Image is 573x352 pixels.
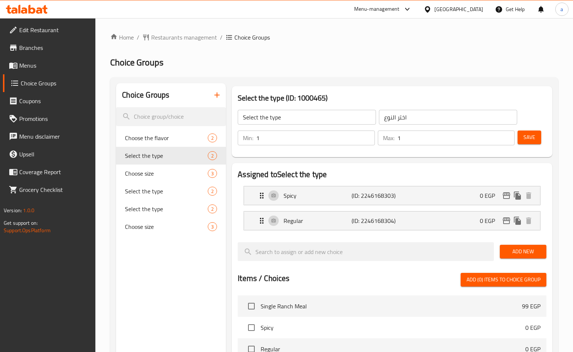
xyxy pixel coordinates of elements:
[261,302,522,311] span: Single Ranch Meal
[116,147,226,165] div: Select the type2
[354,5,400,14] div: Menu-management
[23,206,34,215] span: 1.0.0
[19,43,90,52] span: Branches
[110,33,558,42] nav: breadcrumb
[208,223,217,230] span: 3
[480,216,501,225] p: 0 EGP
[116,165,226,182] div: Choose size3
[208,135,217,142] span: 2
[261,323,525,332] span: Spicy
[244,186,540,205] div: Expand
[238,183,546,208] li: Expand
[500,245,546,258] button: Add New
[3,39,96,57] a: Branches
[19,167,90,176] span: Coverage Report
[238,273,289,284] h2: Items / Choices
[467,275,540,284] span: Add (0) items to choice group
[19,97,90,105] span: Coupons
[3,21,96,39] a: Edit Restaurant
[284,191,352,200] p: Spicy
[19,132,90,141] span: Menu disclaimer
[151,33,217,42] span: Restaurants management
[244,211,540,230] div: Expand
[208,151,217,160] div: Choices
[383,133,394,142] p: Max:
[19,150,90,159] span: Upsell
[125,204,208,213] span: Select the type
[3,74,96,92] a: Choice Groups
[208,152,217,159] span: 2
[238,169,546,180] h2: Assigned to Select the type
[4,218,38,228] span: Get support on:
[352,191,397,200] p: (ID: 2246168303)
[125,169,208,178] span: Choose size
[284,216,352,225] p: Regular
[525,323,540,332] p: 0 EGP
[208,206,217,213] span: 2
[125,222,208,231] span: Choose size
[3,128,96,145] a: Menu disclaimer
[523,215,534,226] button: delete
[125,133,208,142] span: Choose the flavor
[238,92,546,104] h3: Select the type (ID: 1000465)
[208,187,217,196] div: Choices
[4,206,22,215] span: Version:
[122,89,169,101] h2: Choice Groups
[19,114,90,123] span: Promotions
[208,204,217,213] div: Choices
[3,163,96,181] a: Coverage Report
[560,5,563,13] span: a
[238,242,494,261] input: search
[244,298,259,314] span: Select choice
[125,187,208,196] span: Select the type
[518,131,541,144] button: Save
[19,185,90,194] span: Grocery Checklist
[243,133,253,142] p: Min:
[116,182,226,200] div: Select the type2
[3,145,96,163] a: Upsell
[461,273,546,287] button: Add (0) items to choice group
[208,133,217,142] div: Choices
[3,181,96,199] a: Grocery Checklist
[137,33,139,42] li: /
[352,216,397,225] p: (ID: 2246168304)
[512,190,523,201] button: duplicate
[480,191,501,200] p: 0 EGP
[522,302,540,311] p: 99 EGP
[110,33,134,42] a: Home
[110,54,163,71] span: Choice Groups
[21,79,90,88] span: Choice Groups
[501,190,512,201] button: edit
[220,33,223,42] li: /
[116,129,226,147] div: Choose the flavor2
[208,188,217,195] span: 2
[434,5,483,13] div: [GEOGRAPHIC_DATA]
[523,190,534,201] button: delete
[506,247,540,256] span: Add New
[501,215,512,226] button: edit
[238,208,546,233] li: Expand
[208,169,217,178] div: Choices
[3,57,96,74] a: Menus
[512,215,523,226] button: duplicate
[208,222,217,231] div: Choices
[125,151,208,160] span: Select the type
[19,26,90,34] span: Edit Restaurant
[116,107,226,126] input: search
[244,320,259,335] span: Select choice
[116,200,226,218] div: Select the type2
[3,110,96,128] a: Promotions
[19,61,90,70] span: Menus
[3,92,96,110] a: Coupons
[208,170,217,177] span: 3
[4,226,51,235] a: Support.OpsPlatform
[234,33,270,42] span: Choice Groups
[523,133,535,142] span: Save
[116,218,226,236] div: Choose size3
[142,33,217,42] a: Restaurants management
